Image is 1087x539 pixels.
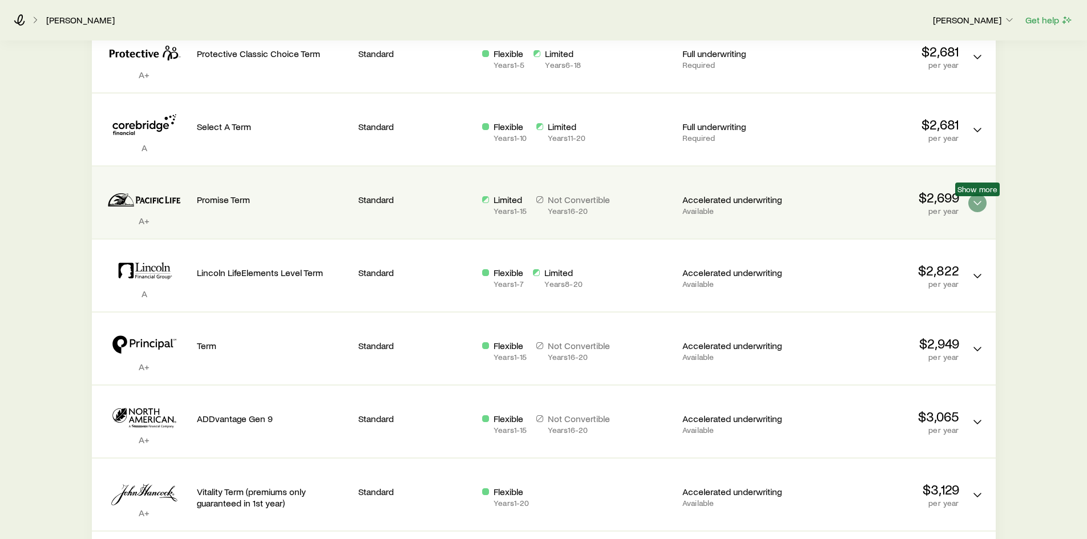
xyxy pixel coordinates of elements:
[101,361,188,372] p: A+
[682,267,797,278] p: Accelerated underwriting
[806,133,959,143] p: per year
[682,352,797,362] p: Available
[494,352,527,362] p: Years 1 - 15
[548,194,610,205] p: Not Convertible
[806,206,959,216] p: per year
[682,425,797,435] p: Available
[545,48,580,59] p: Limited
[494,60,524,70] p: Years 1 - 5
[494,267,524,278] p: Flexible
[544,279,582,289] p: Years 8 - 20
[101,288,188,299] p: A
[494,206,527,216] p: Years 1 - 15
[494,121,527,132] p: Flexible
[957,185,997,194] span: Show more
[494,133,527,143] p: Years 1 - 10
[358,267,473,278] p: Standard
[682,206,797,216] p: Available
[806,408,959,424] p: $3,065
[197,194,350,205] p: Promise Term
[494,499,529,508] p: Years 1 - 20
[682,194,797,205] p: Accelerated underwriting
[806,60,959,70] p: per year
[358,413,473,424] p: Standard
[197,121,350,132] p: Select A Term
[197,340,350,351] p: Term
[548,340,610,351] p: Not Convertible
[101,69,188,80] p: A+
[101,507,188,518] p: A+
[933,14,1015,26] p: [PERSON_NAME]
[806,425,959,435] p: per year
[494,413,527,424] p: Flexible
[494,48,524,59] p: Flexible
[682,48,797,59] p: Full underwriting
[494,486,529,497] p: Flexible
[682,340,797,351] p: Accelerated underwriting
[197,48,350,59] p: Protective Classic Choice Term
[806,352,959,362] p: per year
[548,413,610,424] p: Not Convertible
[682,486,797,497] p: Accelerated underwriting
[545,60,580,70] p: Years 6 - 18
[932,14,1016,27] button: [PERSON_NAME]
[494,279,524,289] p: Years 1 - 7
[101,215,188,226] p: A+
[101,142,188,153] p: A
[548,425,610,435] p: Years 16 - 20
[1025,14,1073,27] button: Get help
[682,413,797,424] p: Accelerated underwriting
[548,121,586,132] p: Limited
[806,279,959,289] p: per year
[548,206,610,216] p: Years 16 - 20
[806,481,959,497] p: $3,129
[358,194,473,205] p: Standard
[358,121,473,132] p: Standard
[101,434,188,445] p: A+
[494,194,527,205] p: Limited
[358,340,473,351] p: Standard
[197,413,350,424] p: ADDvantage Gen 9
[358,486,473,497] p: Standard
[197,486,350,509] p: Vitality Term (premiums only guaranteed in 1st year)
[806,262,959,278] p: $2,822
[682,133,797,143] p: Required
[548,352,610,362] p: Years 16 - 20
[806,189,959,205] p: $2,699
[806,335,959,351] p: $2,949
[494,425,527,435] p: Years 1 - 15
[544,267,582,278] p: Limited
[682,279,797,289] p: Available
[358,48,473,59] p: Standard
[682,499,797,508] p: Available
[494,340,527,351] p: Flexible
[806,499,959,508] p: per year
[46,15,115,26] a: [PERSON_NAME]
[548,133,586,143] p: Years 11 - 20
[806,43,959,59] p: $2,681
[806,116,959,132] p: $2,681
[682,121,797,132] p: Full underwriting
[197,267,350,278] p: Lincoln LifeElements Level Term
[682,60,797,70] p: Required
